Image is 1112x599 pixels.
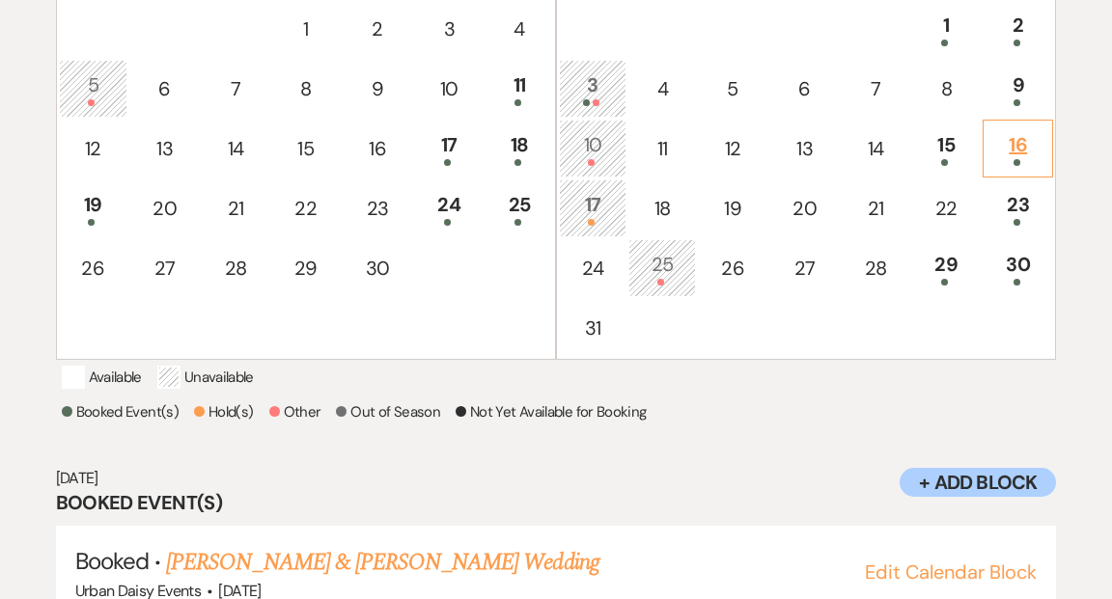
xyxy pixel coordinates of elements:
div: 6 [140,74,189,103]
div: 3 [570,70,616,106]
div: 20 [140,194,189,223]
div: 28 [852,254,899,283]
div: 9 [353,74,403,103]
div: 18 [639,194,685,223]
div: 13 [780,134,829,163]
div: 8 [282,74,329,103]
div: 25 [639,250,685,286]
div: 20 [780,194,829,223]
div: 3 [426,14,473,43]
div: 27 [780,254,829,283]
div: 13 [140,134,189,163]
div: 6 [780,74,829,103]
div: 2 [993,11,1042,46]
div: 12 [69,134,117,163]
div: 16 [993,130,1042,166]
div: 17 [426,130,473,166]
h3: Booked Event(s) [56,489,1057,516]
p: Available [62,366,142,389]
div: 14 [852,134,899,163]
div: 28 [212,254,259,283]
div: 29 [922,250,970,286]
div: 22 [922,194,970,223]
div: 22 [282,194,329,223]
div: 11 [639,134,685,163]
button: Edit Calendar Block [865,562,1037,582]
div: 30 [993,250,1042,286]
p: Out of Season [336,400,440,423]
div: 15 [282,134,329,163]
div: 12 [709,134,757,163]
p: Other [269,400,321,423]
div: 27 [140,254,189,283]
div: 24 [426,190,473,226]
div: 10 [426,74,473,103]
div: 1 [282,14,329,43]
div: 9 [993,70,1042,106]
div: 19 [709,194,757,223]
span: Booked [75,546,149,576]
div: 16 [353,134,403,163]
div: 23 [353,194,403,223]
div: 10 [570,130,616,166]
div: 21 [852,194,899,223]
div: 25 [496,190,542,226]
div: 14 [212,134,259,163]
a: [PERSON_NAME] & [PERSON_NAME] Wedding [166,545,598,580]
div: 8 [922,74,970,103]
div: 24 [570,254,616,283]
button: + Add Block [900,468,1056,497]
h6: [DATE] [56,468,1057,489]
div: 7 [852,74,899,103]
div: 23 [993,190,1042,226]
p: Not Yet Available for Booking [456,400,646,423]
div: 30 [353,254,403,283]
div: 4 [496,14,542,43]
div: 18 [496,130,542,166]
div: 5 [709,74,757,103]
div: 21 [212,194,259,223]
div: 17 [570,190,616,226]
div: 29 [282,254,329,283]
div: 19 [69,190,117,226]
p: Hold(s) [194,400,254,423]
div: 2 [353,14,403,43]
p: Unavailable [157,366,254,389]
div: 4 [639,74,685,103]
div: 11 [496,70,542,106]
div: 15 [922,130,970,166]
div: 26 [69,254,117,283]
div: 26 [709,254,757,283]
div: 31 [570,313,616,342]
div: 1 [922,11,970,46]
p: Booked Event(s) [62,400,179,423]
div: 5 [69,70,117,106]
div: 7 [212,74,259,103]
